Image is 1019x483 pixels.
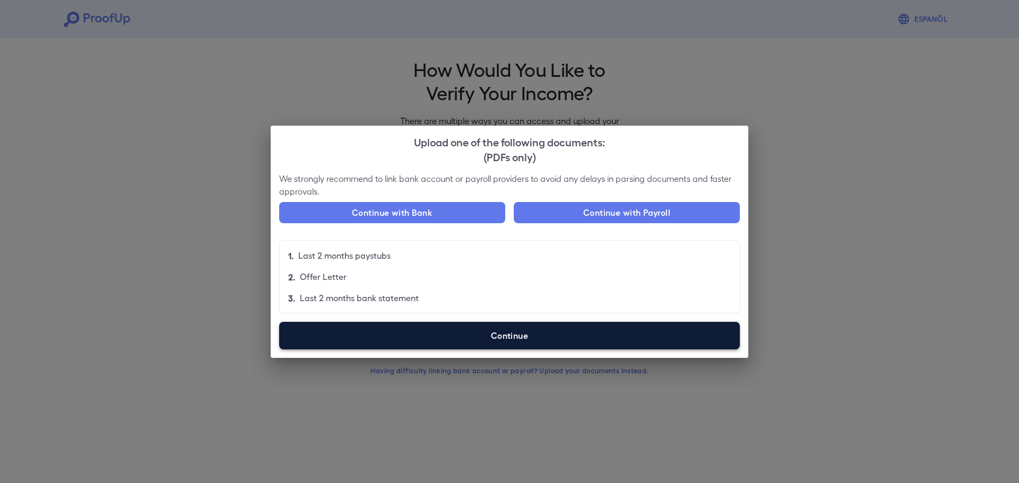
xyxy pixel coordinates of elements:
p: Last 2 months bank statement [300,292,419,304]
p: Last 2 months paystubs [298,249,391,262]
div: (PDFs only) [279,149,740,164]
h2: Upload one of the following documents: [271,126,748,172]
button: Continue with Payroll [514,202,740,223]
label: Continue [279,322,740,349]
p: 2. [288,270,296,283]
p: 1. [288,249,294,262]
p: 3. [288,292,296,304]
p: Offer Letter [300,270,347,283]
button: Continue with Bank [279,202,505,223]
p: We strongly recommend to link bank account or payroll providers to avoid any delays in parsing do... [279,172,740,198]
